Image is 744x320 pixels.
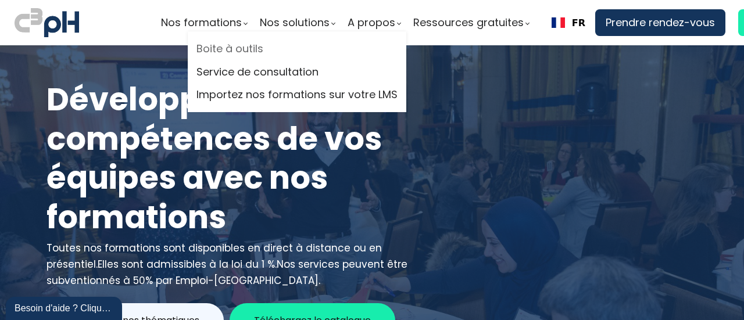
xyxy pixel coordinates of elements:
[15,6,79,39] img: logo C3PH
[98,257,277,271] span: Elles sont admissibles à la loi du 1 %.
[6,294,124,320] iframe: chat widget
[260,14,330,31] span: Nos solutions
[46,240,410,289] div: Toutes nos formations sont disponibles en direct à distance ou en présentiel.
[196,63,398,81] a: Service de consultation
[542,9,595,36] div: Language selected: Français
[196,40,398,57] a: Boite à outils
[161,14,242,31] span: Nos formations
[552,17,585,28] a: FR
[552,17,565,28] img: Français flag
[348,14,395,31] span: A propos
[595,9,725,36] a: Prendre rendez-vous
[542,9,595,36] div: Language Switcher
[606,14,715,31] span: Prendre rendez-vous
[46,80,410,237] h1: Développez les compétences de vos équipes avec nos formations
[413,14,524,31] span: Ressources gratuites
[196,86,398,103] a: Importez nos formations sur votre LMS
